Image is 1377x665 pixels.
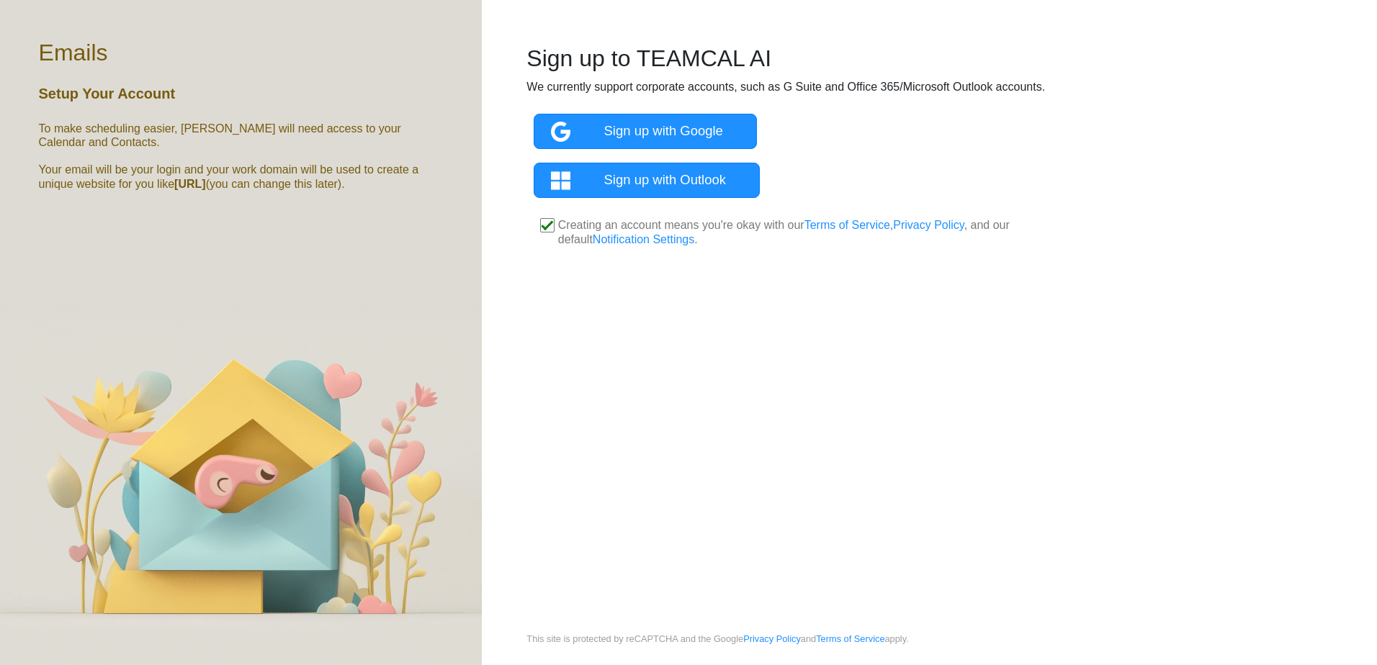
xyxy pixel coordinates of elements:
a: Terms of Service [804,219,890,231]
h5: Setup Your Account [39,85,176,102]
a: Privacy Policy [743,633,801,644]
img: microsoft_icon2.png [551,171,604,191]
h2: Sign up to TEAMCAL AI [526,45,1332,72]
a: Sign up with Outlook [534,163,761,198]
a: Privacy Policy [893,219,964,231]
a: Sign up with Google [534,114,758,149]
h6: To make scheduling easier, [PERSON_NAME] will need access to your Calendar and Contacts. Your ema... [39,122,444,191]
h2: Emails [39,39,108,66]
a: Terms of Service [816,633,884,644]
b: [URL] [174,178,206,190]
p: We currently support corporate accounts, such as G Suite and Office 365/Microsoft Outlook accounts. [526,78,1332,96]
input: Creating an account means you're okay with ourTerms of Service,Privacy Policy, and our defaultNot... [540,218,555,232]
small: This site is protected by reCAPTCHA and the Google and apply. [526,632,908,665]
a: Notification Settings [593,233,694,245]
img: google_icon3.png [551,122,604,142]
p: Creating an account means you're okay with our , , and our default . [558,218,1033,247]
